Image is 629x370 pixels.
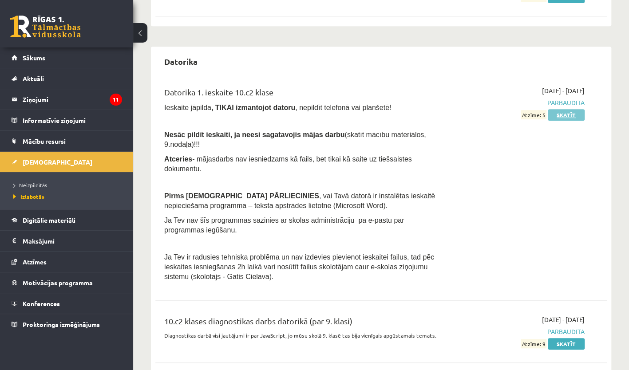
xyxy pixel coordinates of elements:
span: Aktuāli [23,75,44,83]
b: Atceries [164,155,192,163]
span: Pārbaudīta [453,327,585,336]
span: (skatīt mācību materiālos, 9.nodaļa)!!! [164,131,426,148]
span: Ieskaite jāpilda , nepildīt telefonā vai planšetē! [164,104,391,111]
legend: Informatīvie ziņojumi [23,110,122,130]
span: Atzīme: 5 [521,110,546,119]
span: Digitālie materiāli [23,216,75,224]
a: Aktuāli [12,68,122,89]
span: Ja Tev nav šīs programmas sazinies ar skolas administrāciju pa e-pastu par programmas iegūšanu. [164,216,404,234]
span: Izlabotās [13,193,44,200]
b: , TIKAI izmantojot datoru [211,104,295,111]
legend: Maksājumi [23,231,122,251]
span: Pārbaudīta [453,98,585,107]
span: Pirms [DEMOGRAPHIC_DATA] PĀRLIECINIES [164,192,319,200]
span: Neizpildītās [13,181,47,189]
a: Sākums [12,47,122,68]
a: Proktoringa izmēģinājums [12,314,122,335]
div: Datorika 1. ieskaite 10.c2 klase [164,86,440,102]
a: Skatīt [548,338,585,350]
h2: Datorika [155,51,206,72]
legend: Ziņojumi [23,89,122,110]
span: Motivācijas programma [23,279,93,287]
span: Sākums [23,54,45,62]
div: 10.c2 klases diagnostikas darbs datorikā (par 9. klasi) [164,315,440,331]
a: Rīgas 1. Tālmācības vidusskola [10,16,81,38]
a: Mācību resursi [12,131,122,151]
span: - mājasdarbs nav iesniedzams kā fails, bet tikai kā saite uz tiešsaistes dokumentu. [164,155,412,173]
span: [DATE] - [DATE] [542,86,585,95]
a: Neizpildītās [13,181,124,189]
span: Proktoringa izmēģinājums [23,320,100,328]
a: Ziņojumi11 [12,89,122,110]
a: Digitālie materiāli [12,210,122,230]
a: Izlabotās [13,193,124,201]
a: [DEMOGRAPHIC_DATA] [12,152,122,172]
span: Mācību resursi [23,137,66,145]
span: Konferences [23,299,60,307]
span: Atzīme: 9 [521,339,546,348]
span: [DEMOGRAPHIC_DATA] [23,158,92,166]
span: Nesāc pildīt ieskaiti, ja neesi sagatavojis mājas darbu [164,131,344,138]
span: , vai Tavā datorā ir instalētas ieskaitē nepieciešamā programma – teksta apstrādes lietotne (Micr... [164,192,435,209]
a: Skatīt [548,109,585,121]
span: Atzīmes [23,258,47,266]
a: Maksājumi [12,231,122,251]
a: Informatīvie ziņojumi [12,110,122,130]
span: [DATE] - [DATE] [542,315,585,324]
span: Ja Tev ir radusies tehniska problēma un nav izdevies pievienot ieskaitei failus, tad pēc ieskaite... [164,253,434,280]
a: Motivācijas programma [12,272,122,293]
i: 11 [110,94,122,106]
a: Atzīmes [12,252,122,272]
a: Konferences [12,293,122,314]
p: Diagnostikas darbā visi jautājumi ir par JavaScript, jo mūsu skolā 9. klasē tas bija vienīgais ap... [164,331,440,339]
